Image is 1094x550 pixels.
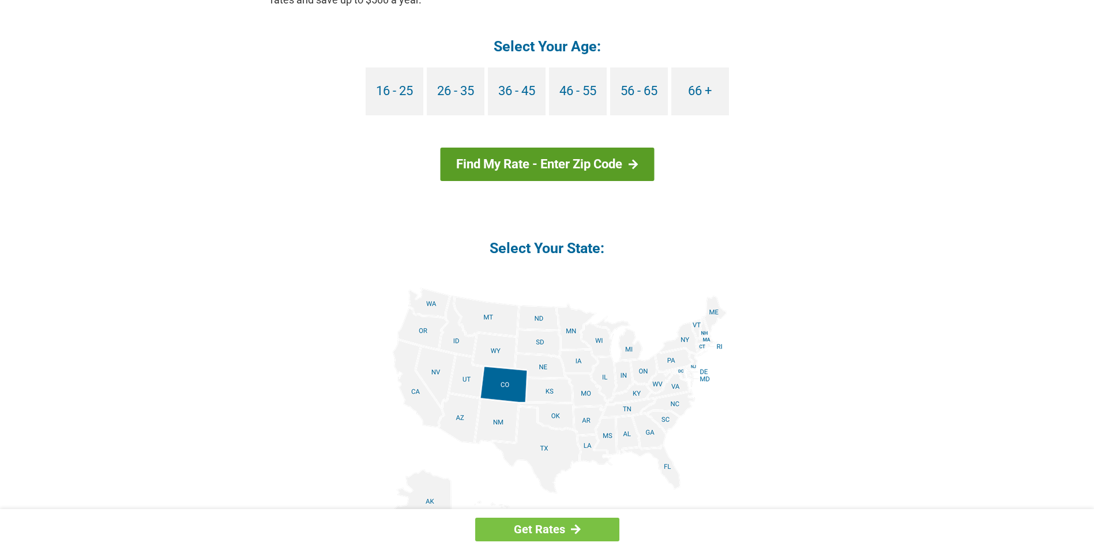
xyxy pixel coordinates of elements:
[440,148,654,181] a: Find My Rate - Enter Zip Code
[671,67,729,115] a: 66 +
[488,67,546,115] a: 36 - 45
[427,67,484,115] a: 26 - 35
[270,239,824,258] h4: Select Your State:
[366,67,423,115] a: 16 - 25
[549,67,607,115] a: 46 - 55
[475,518,619,541] a: Get Rates
[270,37,824,56] h4: Select Your Age:
[367,288,727,548] img: states
[610,67,668,115] a: 56 - 65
